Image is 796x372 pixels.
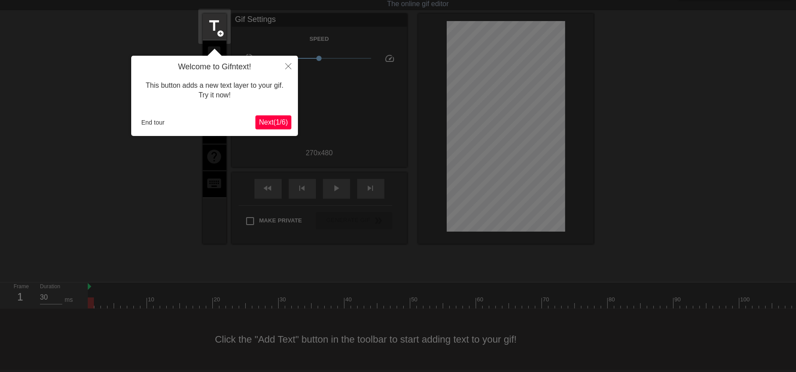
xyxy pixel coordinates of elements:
[279,56,298,76] button: Close
[138,116,168,129] button: End tour
[138,62,291,72] h4: Welcome to Gifntext!
[138,72,291,109] div: This button adds a new text layer to your gif. Try it now!
[255,115,291,129] button: Next
[259,118,288,126] span: Next ( 1 / 6 )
